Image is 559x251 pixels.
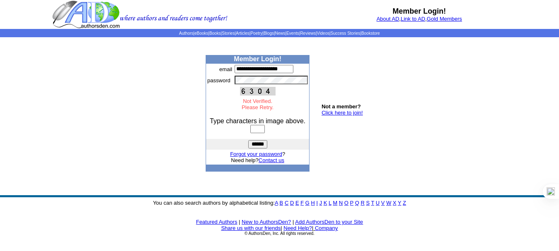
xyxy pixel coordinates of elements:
[350,200,353,206] a: P
[295,219,363,225] a: Add AuthorsDen to your Site
[317,31,329,36] a: Videos
[329,200,331,206] a: L
[231,157,284,163] font: Need help?
[381,200,385,206] a: V
[324,200,327,206] a: K
[194,31,208,36] a: eBooks
[230,151,285,157] font: ?
[230,151,282,157] a: Forgot your password
[240,87,276,96] img: This Is CAPTCHA Image
[386,200,391,206] a: W
[344,200,348,206] a: O
[207,77,230,84] font: password
[290,200,294,206] a: D
[250,31,262,36] a: Poetry
[300,31,316,36] a: Reviews
[321,110,363,116] a: Click here to join!
[300,200,304,206] a: F
[366,200,370,206] a: S
[317,200,318,206] a: I
[355,200,359,206] a: Q
[427,16,462,22] a: Gold Members
[275,200,278,206] a: A
[283,225,312,231] a: Need Help?
[239,219,240,225] font: |
[293,219,294,225] font: |
[393,200,396,206] a: X
[221,225,281,231] a: Share us with our friends
[331,31,360,36] a: Success Stories
[339,200,343,206] a: N
[236,31,250,36] a: Articles
[371,200,374,206] a: T
[259,157,284,163] a: Contact us
[398,200,401,206] a: Y
[403,200,406,206] a: Z
[333,200,338,206] a: M
[401,16,425,22] a: Link to AD
[275,31,285,36] a: News
[285,200,288,206] a: C
[242,219,291,225] a: New to AuthorsDen?
[305,200,309,206] a: G
[196,219,238,225] a: Featured Authors
[319,200,322,206] a: J
[311,200,315,206] a: H
[315,225,338,231] a: Company
[264,31,274,36] a: Blogs
[222,31,235,36] a: Stories
[377,16,462,22] font: , ,
[376,200,379,206] a: U
[242,98,274,110] font: Not Verified. Please Retry.
[245,231,314,236] font: © AuthorsDen, Inc. All rights reserved.
[361,31,380,36] a: Bookstore
[153,200,406,206] font: You can also search authors by alphabetical listing:
[281,225,282,231] font: |
[179,31,380,36] span: | | | | | | | | | | | |
[361,200,365,206] a: R
[295,200,299,206] a: E
[286,31,299,36] a: Events
[280,200,283,206] a: B
[179,31,193,36] a: Authors
[321,103,361,110] b: Not a member?
[234,55,281,62] b: Member Login!
[312,225,338,231] font: |
[209,31,221,36] a: Books
[377,16,399,22] a: About AD
[393,7,446,15] b: Member Login!
[210,117,305,124] font: Type characters in image above.
[219,66,232,72] font: email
